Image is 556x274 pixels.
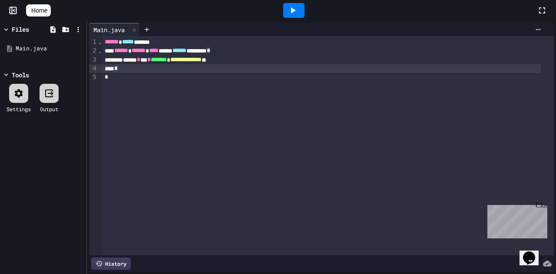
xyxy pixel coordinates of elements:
div: Main.java [89,23,140,36]
div: Chat with us now!Close [3,3,60,55]
span: Fold line [98,47,102,54]
div: History [91,257,131,270]
a: Home [26,4,51,17]
div: Main.java [89,25,129,34]
div: Files [12,25,29,34]
div: 4 [89,64,98,73]
div: Main.java [16,44,83,53]
div: Settings [7,105,31,113]
div: 3 [89,56,98,64]
iframe: chat widget [520,239,547,265]
div: 2 [89,46,98,55]
span: Home [31,6,47,15]
div: Output [40,105,58,113]
div: 1 [89,38,98,46]
span: Fold line [98,38,102,45]
div: Tools [12,70,29,79]
div: 5 [89,73,98,82]
iframe: chat widget [484,201,547,238]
